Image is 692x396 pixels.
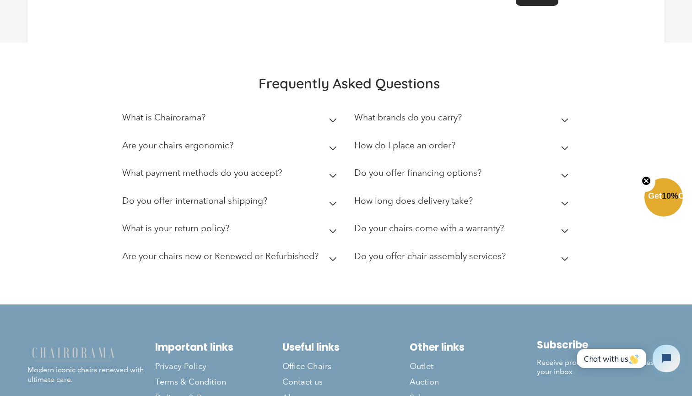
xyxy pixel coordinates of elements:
[637,171,655,192] button: Close teaser
[122,106,341,134] summary: What is Chairorama?
[122,75,577,92] h2: Frequently Asked Questions
[155,341,282,353] h2: Important links
[354,106,573,134] summary: What brands do you carry?
[354,223,504,233] h2: Do your chairs come with a warranty?
[122,134,341,162] summary: Are your chairs ergonomic?
[537,339,664,351] h2: Subscribe
[282,358,410,374] a: Office Chairs
[537,358,664,377] p: Receive product news and updates in your inbox
[122,251,319,261] h2: Are your chairs new or Renewed or Refurbished?
[354,168,481,178] h2: Do you offer financing options?
[410,374,537,390] a: Auction
[410,358,537,374] a: Outlet
[122,189,341,217] summary: Do you offer international shipping?
[410,377,439,387] span: Auction
[567,337,688,380] iframe: Tidio Chat
[155,361,206,372] span: Privacy Policy
[155,358,282,374] a: Privacy Policy
[354,189,573,217] summary: How long does delivery take?
[410,341,537,353] h2: Other links
[155,377,226,387] span: Terms & Condition
[648,191,690,201] span: Get Off
[282,341,410,353] h2: Useful links
[354,251,506,261] h2: Do you offer chair assembly services?
[662,191,678,201] span: 10%
[644,179,683,217] div: Get10%OffClose teaser
[410,361,433,372] span: Outlet
[354,161,573,189] summary: Do you offer financing options?
[27,346,155,385] p: Modern iconic chairs renewed with ultimate care.
[122,195,267,206] h2: Do you offer international shipping?
[354,217,573,244] summary: Do your chairs come with a warranty?
[282,361,331,372] span: Office Chairs
[354,134,573,162] summary: How do I place an order?
[122,140,233,151] h2: Are your chairs ergonomic?
[282,374,410,390] a: Contact us
[122,161,341,189] summary: What payment methods do you accept?
[282,377,323,387] span: Contact us
[122,168,282,178] h2: What payment methods do you accept?
[354,244,573,272] summary: Do you offer chair assembly services?
[155,374,282,390] a: Terms & Condition
[354,140,455,151] h2: How do I place an order?
[354,112,462,123] h2: What brands do you carry?
[354,195,473,206] h2: How long does delivery take?
[122,223,229,233] h2: What is your return policy?
[27,346,119,362] img: chairorama
[122,244,341,272] summary: Are your chairs new or Renewed or Refurbished?
[122,112,205,123] h2: What is Chairorama?
[122,217,341,244] summary: What is your return policy?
